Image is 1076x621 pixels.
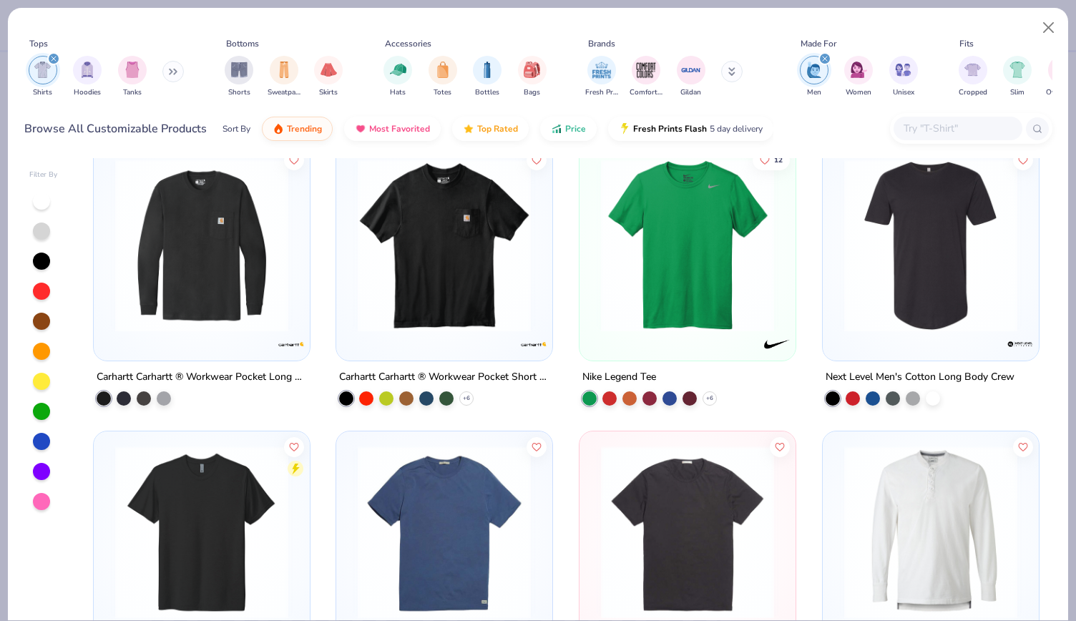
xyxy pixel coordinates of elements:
div: filter for Unisex [889,56,918,98]
div: Carhartt Carhartt ® Workwear Pocket Short Sleeve T-Shirt [339,368,549,386]
img: d43eabf9-6cc6-4fe1-9c1e-1cfceb51e90b [837,159,1024,332]
div: filter for Men [800,56,828,98]
img: Women Image [851,62,867,78]
img: cf57cf0b-7cef-45de-9116-49df255bfa94 [837,446,1024,619]
button: filter button [29,56,57,98]
img: Carhartt logo [519,330,548,358]
div: Fits [959,37,974,50]
button: Like [284,436,304,456]
span: Sweatpants [268,87,300,98]
span: 5 day delivery [710,121,763,137]
span: Hats [390,87,406,98]
button: Like [527,150,547,170]
img: Cropped Image [964,62,981,78]
div: filter for Comfort Colors [630,56,662,98]
div: filter for Cropped [959,56,987,98]
span: + 6 [463,394,470,403]
button: Like [770,436,790,456]
div: filter for Fresh Prints [585,56,618,98]
button: filter button [268,56,300,98]
img: Shirts Image [34,62,51,78]
div: filter for Gildan [677,56,705,98]
img: Bags Image [524,62,539,78]
img: trending.gif [273,123,284,135]
span: Women [846,87,871,98]
div: Filter By [29,170,58,180]
img: Carhartt logo [276,330,305,358]
button: Like [527,436,547,456]
img: Gildan Image [680,59,702,81]
span: Shirts [33,87,52,98]
span: Gildan [680,87,701,98]
img: Nike logo [763,330,791,358]
div: filter for Bottles [473,56,502,98]
button: Close [1035,14,1062,41]
button: filter button [585,56,618,98]
img: Next Level Apparel logo [1006,330,1035,358]
button: filter button [73,56,102,98]
img: 746a98ff-6f09-4af7-aa58-8d5d89e0f5e5 [108,446,295,619]
button: filter button [800,56,828,98]
span: Slim [1010,87,1024,98]
img: c17ced55-ed88-434a-a974-9446b38c9889 [594,446,781,619]
button: Fresh Prints Flash5 day delivery [608,117,773,141]
div: filter for Sweatpants [268,56,300,98]
button: filter button [118,56,147,98]
div: filter for Bags [518,56,547,98]
div: filter for Totes [429,56,457,98]
button: filter button [677,56,705,98]
div: Bottoms [226,37,259,50]
span: Skirts [319,87,338,98]
div: filter for Tanks [118,56,147,98]
img: Unisex Image [895,62,911,78]
button: Like [1013,150,1033,170]
div: filter for Shirts [29,56,57,98]
span: Shorts [228,87,250,98]
button: filter button [1003,56,1032,98]
div: Carhartt Carhartt ® Workwear Pocket Long Sleeve T-Shirt [97,368,307,386]
img: Shorts Image [231,62,248,78]
button: Most Favorited [344,117,441,141]
input: Try "T-Shirt" [902,120,1012,137]
span: Trending [287,123,322,135]
span: Comfort Colors [630,87,662,98]
span: Hoodies [74,87,101,98]
div: Next Level Men's Cotton Long Body Crew [826,368,1014,386]
div: Nike Legend Tee [582,368,656,386]
span: Tanks [123,87,142,98]
button: filter button [314,56,343,98]
button: filter button [225,56,253,98]
img: Hats Image [390,62,406,78]
button: filter button [383,56,412,98]
img: Tanks Image [124,62,140,78]
span: Men [807,87,821,98]
img: 27c287f4-c18a-4948-b47a-4c016b2b0615 [594,159,781,332]
span: Fresh Prints Flash [633,123,707,135]
span: Bags [524,87,540,98]
button: Like [284,150,304,170]
span: Most Favorited [369,123,430,135]
span: Fresh Prints [585,87,618,98]
img: Comfort Colors Image [635,59,657,81]
button: Top Rated [452,117,529,141]
img: Bottles Image [479,62,495,78]
div: filter for Shorts [225,56,253,98]
button: filter button [959,56,987,98]
button: filter button [473,56,502,98]
div: Accessories [385,37,431,50]
div: Browse All Customizable Products [24,120,207,137]
button: filter button [889,56,918,98]
div: filter for Hats [383,56,412,98]
button: filter button [844,56,873,98]
img: Slim Image [1009,62,1025,78]
img: 8aed335b-1f9e-4260-bf02-4325b06134b5 [295,446,482,619]
button: filter button [518,56,547,98]
img: f1833a62-2fd7-45a8-b508-5f9d093e6ea7 [295,159,482,332]
img: 7d4ddd09-bf2c-4543-96c8-7323e040200e [108,159,295,332]
button: Like [753,150,790,170]
span: 12 [774,156,783,163]
div: Brands [588,37,615,50]
img: Men Image [806,62,822,78]
img: TopRated.gif [463,123,474,135]
span: Price [565,123,586,135]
